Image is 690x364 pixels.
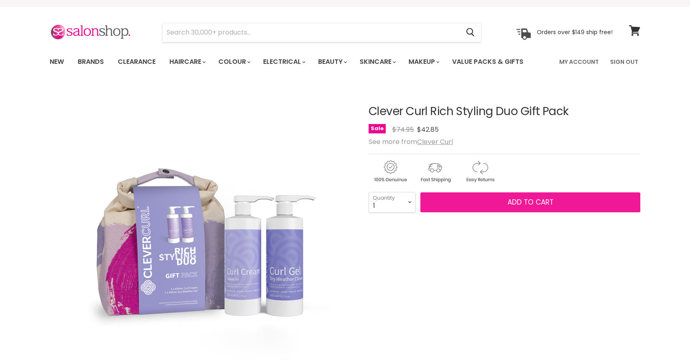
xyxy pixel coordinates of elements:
[162,23,481,42] form: Product
[163,23,459,42] input: Search
[413,159,457,184] img: shipping.gif
[40,50,650,74] nav: Main
[459,23,481,42] button: Search
[44,50,542,74] ul: Main menu
[369,137,453,146] span: See more from
[446,53,530,70] a: Value Packs & Gifts
[402,53,444,70] a: Makeup
[420,192,640,213] button: Add to cart
[554,53,604,70] a: My Account
[605,53,643,70] a: Sign Out
[44,53,70,70] a: New
[369,192,415,212] select: Quantity
[537,28,613,36] p: Orders over $149 ship free!
[458,159,501,184] img: returns.gif
[312,53,352,70] a: Beauty
[212,53,255,70] a: Colour
[72,53,110,70] a: Brands
[508,197,554,207] span: Add to cart
[257,53,310,70] a: Electrical
[369,105,640,118] h1: Clever Curl Rich Styling Duo Gift Pack
[417,125,439,134] span: $42.85
[417,137,453,146] a: Clever Curl
[369,159,412,184] img: genuine.gif
[354,53,401,70] a: Skincare
[112,53,162,70] a: Clearance
[163,53,211,70] a: Haircare
[392,125,414,134] span: $74.95
[369,124,386,133] span: Sale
